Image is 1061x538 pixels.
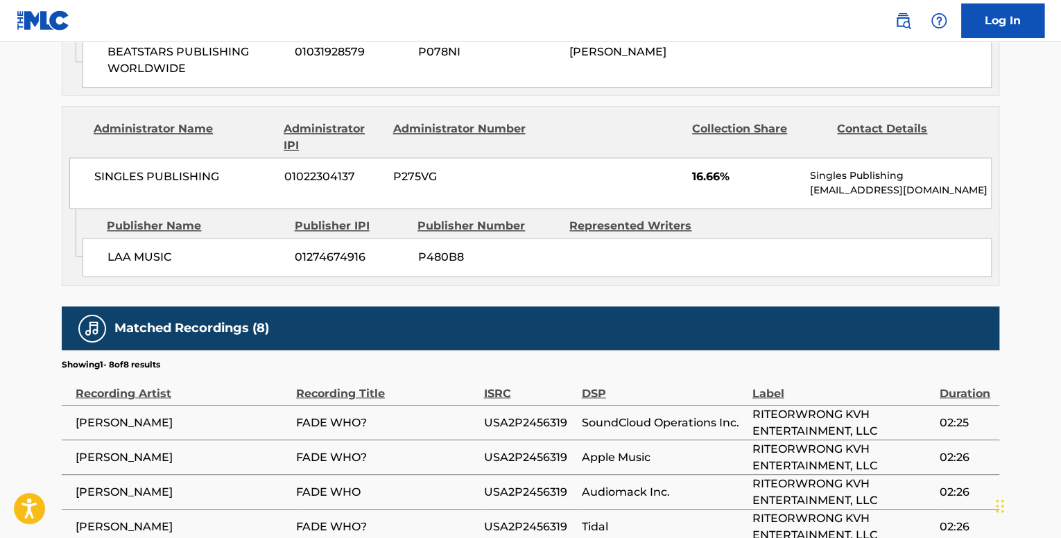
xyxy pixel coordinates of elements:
span: [PERSON_NAME] [76,449,289,465]
p: Singles Publishing [810,168,991,183]
div: Help [925,7,953,35]
p: [EMAIL_ADDRESS][DOMAIN_NAME] [810,183,991,198]
span: 02:26 [940,518,992,535]
span: 02:25 [940,414,992,431]
span: [PERSON_NAME] [76,483,289,500]
div: Recording Title [296,370,476,401]
img: search [895,12,911,29]
span: Apple Music [582,449,745,465]
div: Label [752,370,932,401]
div: Publisher IPI [294,218,407,234]
div: Administrator Number [393,121,527,154]
span: USA2P2456319 [483,449,574,465]
span: Tidal [582,518,745,535]
span: P078NI [417,44,559,60]
h5: Matched Recordings (8) [114,320,269,336]
iframe: Chat Widget [992,471,1061,538]
div: Publisher Name [107,218,284,234]
img: help [931,12,947,29]
span: FADE WHO? [296,414,476,431]
a: Log In [961,3,1044,38]
span: 02:26 [940,449,992,465]
span: RITEORWRONG KVH ENTERTAINMENT, LLC [752,440,932,474]
div: Administrator IPI [284,121,382,154]
span: P275VG [393,168,528,185]
span: RITEORWRONG KVH ENTERTAINMENT, LLC [752,475,932,508]
img: Matched Recordings [84,320,101,337]
span: SINGLES PUBLISHING [94,168,274,185]
div: ISRC [483,370,574,401]
div: DSP [582,370,745,401]
span: 02:26 [940,483,992,500]
span: P480B8 [417,249,559,266]
span: 01022304137 [284,168,383,185]
span: RITEORWRONG KVH ENTERTAINMENT, LLC [752,406,932,439]
a: Public Search [889,7,917,35]
span: BEATSTARS PUBLISHING WORLDWIDE [107,44,284,77]
span: FADE WHO? [296,449,476,465]
span: 16.66% [692,168,800,185]
div: Represented Writers [569,218,711,234]
span: FADE WHO [296,483,476,500]
p: Showing 1 - 8 of 8 results [62,358,160,370]
span: [PERSON_NAME] [76,414,289,431]
div: Duration [940,370,992,401]
span: FADE WHO? [296,518,476,535]
span: 01031928579 [295,44,407,60]
span: 01274674916 [295,249,407,266]
span: USA2P2456319 [483,483,574,500]
div: Publisher Number [417,218,559,234]
div: Collection Share [692,121,827,154]
div: Administrator Name [94,121,273,154]
div: Drag [996,485,1004,527]
span: LAA MUSIC [107,249,284,266]
span: SoundCloud Operations Inc. [582,414,745,431]
span: Audiomack Inc. [582,483,745,500]
img: MLC Logo [17,10,70,31]
div: Contact Details [837,121,972,154]
div: Recording Artist [76,370,289,401]
span: USA2P2456319 [483,414,574,431]
span: [PERSON_NAME] [569,45,666,58]
span: USA2P2456319 [483,518,574,535]
span: [PERSON_NAME] [76,518,289,535]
